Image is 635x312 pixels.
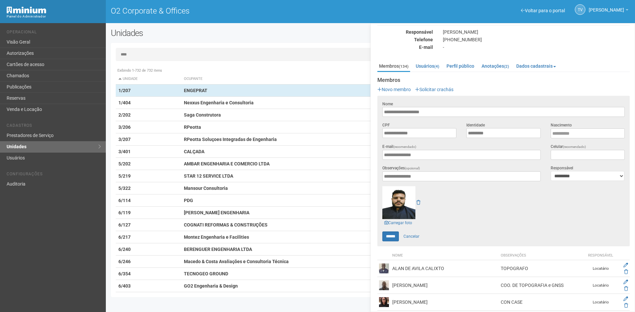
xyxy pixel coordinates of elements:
label: Observações [382,165,420,171]
span: (recomendado) [393,145,416,149]
strong: Mansour Consultoria [184,186,228,191]
span: (recomendado) [563,145,586,149]
strong: [PERSON_NAME] ENGENHARIA [184,210,249,215]
strong: Nexxus Engenharia e Consultoria [184,100,254,105]
strong: 3/206 [118,124,131,130]
div: Responsável [372,29,438,35]
strong: GO2 Engenharia & Design [184,283,238,289]
a: Carregar foto [382,219,414,226]
div: E-mail [372,44,438,50]
strong: TECNOGEO GROUND [184,271,228,276]
img: user.png [382,186,415,219]
strong: RPeotta [184,124,201,130]
a: Anotações(2) [480,61,511,71]
strong: 5/219 [118,173,131,179]
strong: 5/322 [118,186,131,191]
td: Locatário [584,277,617,294]
a: Usuários(4) [414,61,441,71]
td: COO. DE TOPOGRAFIA e GNSS [499,277,584,294]
span: (opcional) [405,166,420,170]
span: Thayane Vasconcelos Torres [589,1,624,13]
a: Editar membro [623,262,628,268]
img: user.png [379,263,389,273]
li: Operacional [7,30,101,37]
li: Cadastros [7,123,101,130]
strong: Saga Construtora [184,112,221,118]
strong: AMBAR ENGENHARIA E COMERCIO LTDA [184,161,270,166]
a: Editar membro [623,279,628,285]
strong: 6/119 [118,210,131,215]
strong: PDG [184,198,193,203]
h1: O2 Corporate & Offices [111,7,365,15]
strong: 6/217 [118,234,131,240]
strong: 2/202 [118,112,131,118]
div: - [438,44,635,50]
strong: 6/403 [118,283,131,289]
img: user.png [379,297,389,307]
a: Excluir membro [624,286,628,291]
img: Minium [7,7,46,14]
td: CON CASE [499,294,584,311]
a: Novo membro [377,87,411,92]
a: Membros(134) [377,61,410,72]
strong: Macedo & Costa Avaliações e Consultoria Técnica [184,259,289,264]
td: [PERSON_NAME] [391,294,499,311]
strong: Montez Engenharia e Facilities [184,234,249,240]
label: E-mail [382,144,416,150]
strong: RPeotta Soluçoes Integradas de Engenharia [184,137,277,142]
div: Painel do Administrador [7,14,101,19]
th: Nome [391,251,499,260]
a: Cancelar [400,231,423,241]
a: Solicitar crachás [415,87,453,92]
label: CPF [382,122,390,128]
strong: 6/114 [118,198,131,203]
td: TOPOGRAFO [499,260,584,277]
a: TV [575,4,585,15]
strong: 5/202 [118,161,131,166]
small: (2) [504,64,509,69]
th: Responsável [584,251,617,260]
td: Locatário [584,294,617,311]
strong: COGNATI REFORMAS & CONSTRUÇÕES [184,222,268,227]
strong: 1/207 [118,88,131,93]
th: Observações [499,251,584,260]
a: Excluir membro [624,303,628,308]
h2: Unidades [111,28,321,38]
a: Dados cadastrais [515,61,558,71]
a: Remover [416,200,420,205]
td: [PERSON_NAME] [391,277,499,294]
strong: BERENGUER ENGENHARIA LTDA [184,247,252,252]
label: Identidade [466,122,485,128]
strong: 6/246 [118,259,131,264]
label: Nome [382,101,393,107]
a: [PERSON_NAME] [589,8,628,14]
a: Perfil público [445,61,476,71]
label: Celular [551,144,586,150]
strong: 6/354 [118,271,131,276]
a: Excluir membro [624,269,628,274]
strong: 6/240 [118,247,131,252]
li: Configurações [7,172,101,179]
div: [PERSON_NAME] [438,29,635,35]
div: Exibindo 1-732 de 732 itens [116,68,625,74]
strong: ENGEPRAT [184,88,207,93]
div: Telefone [372,37,438,43]
strong: 1/404 [118,100,131,105]
small: (4) [434,64,439,69]
strong: Membros [377,77,630,83]
a: Editar membro [623,296,628,301]
label: Nascimento [551,122,572,128]
th: Unidade: activate to sort column descending [116,74,181,85]
th: Ocupante: activate to sort column ascending [181,74,406,85]
img: user.png [379,280,389,290]
strong: CALÇADA [184,149,204,154]
small: (134) [399,64,408,69]
td: Locatário [584,260,617,277]
label: Responsável [551,165,573,171]
a: Voltar para o portal [521,8,565,13]
strong: STAR 12 SERVICE LTDA [184,173,233,179]
strong: 6/127 [118,222,131,227]
strong: 3/207 [118,137,131,142]
td: ALAN DE AVILA CALIXTO [391,260,499,277]
div: [PHONE_NUMBER] [438,37,635,43]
